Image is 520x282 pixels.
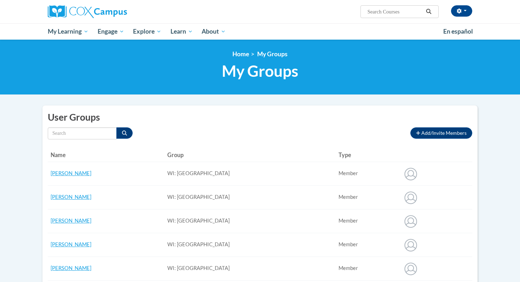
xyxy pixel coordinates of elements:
[232,50,249,58] a: Home
[133,27,161,36] span: Explore
[128,23,166,40] a: Explore
[48,148,164,162] th: Name
[451,5,472,17] button: Account Settings
[51,241,91,247] a: [PERSON_NAME]
[402,236,420,254] img: Chris Schultz
[421,130,467,136] span: Add/Invite Members
[37,23,483,40] div: Main menu
[48,5,127,18] img: Cox Campus
[336,257,399,280] td: Connected user for connection: WI: Rose Glen Elementary
[48,127,117,139] input: Search by name
[439,24,478,39] a: En español
[402,260,420,277] img: Christine Marcks
[43,23,93,40] a: My Learning
[166,23,197,40] a: Learn
[51,218,91,224] a: [PERSON_NAME]
[164,233,336,257] td: WI: [GEOGRAPHIC_DATA]
[164,148,336,162] th: Group
[423,7,434,16] button: Search
[93,23,129,40] a: Engage
[164,209,336,233] td: WI: [GEOGRAPHIC_DATA]
[48,27,88,36] span: My Learning
[336,233,399,257] td: Connected user for connection: WI: Rose Glen Elementary
[410,127,472,139] button: Add/Invite Members
[336,209,399,233] td: Connected user for connection: WI: Rose Glen Elementary
[164,257,336,280] td: WI: [GEOGRAPHIC_DATA]
[336,148,399,162] th: Type
[402,212,420,230] img: Cathy Boyajian
[48,111,472,124] h2: User Groups
[98,27,124,36] span: Engage
[202,27,226,36] span: About
[222,62,298,80] span: My Groups
[51,170,91,176] a: [PERSON_NAME]
[443,28,473,35] span: En español
[402,189,420,206] img: Beth Anne Krahn
[51,194,91,200] a: [PERSON_NAME]
[367,7,423,16] input: Search Courses
[171,27,193,36] span: Learn
[197,23,231,40] a: About
[402,165,420,183] img: Anna Roehl
[116,127,133,139] button: Search
[336,185,399,209] td: Connected user for connection: WI: Rose Glen Elementary
[51,265,91,271] a: [PERSON_NAME]
[257,50,288,58] span: My Groups
[336,162,399,185] td: Connected user for connection: WI: Rose Glen Elementary
[164,185,336,209] td: WI: [GEOGRAPHIC_DATA]
[164,162,336,185] td: WI: [GEOGRAPHIC_DATA]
